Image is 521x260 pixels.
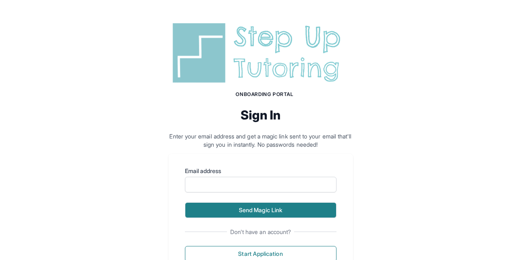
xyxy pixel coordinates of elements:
h1: Onboarding Portal [177,91,353,98]
label: Email address [185,167,336,175]
h2: Sign In [168,108,353,122]
button: Send Magic Link [185,202,336,218]
img: Step Up Tutoring horizontal logo [168,20,353,86]
p: Enter your email address and get a magic link sent to your email that'll sign you in instantly. N... [168,132,353,149]
span: Don't have an account? [227,228,294,236]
